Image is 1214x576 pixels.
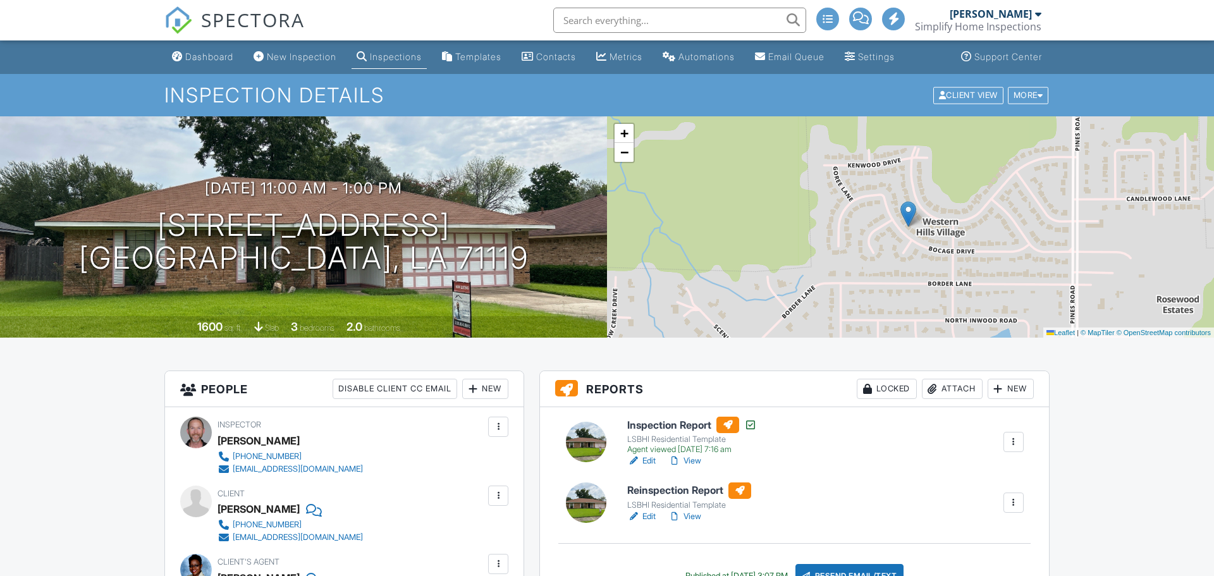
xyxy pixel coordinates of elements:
h3: Reports [540,371,1049,407]
a: Templates [437,46,506,69]
span: SPECTORA [201,6,305,33]
h1: [STREET_ADDRESS] [GEOGRAPHIC_DATA], LA 71119 [79,209,529,276]
a: New Inspection [248,46,341,69]
div: More [1008,87,1049,104]
div: 2.0 [346,320,362,333]
div: Metrics [610,51,642,62]
div: Client View [933,87,1003,104]
a: Automations (Advanced) [658,46,740,69]
a: Reinspection Report LSBHI Residential Template [627,482,751,510]
a: © OpenStreetMap contributors [1117,329,1211,336]
div: New [462,379,508,399]
div: [EMAIL_ADDRESS][DOMAIN_NAME] [233,464,363,474]
h1: Inspection Details [164,84,1050,106]
a: Edit [627,455,656,467]
span: | [1077,329,1079,336]
a: [EMAIL_ADDRESS][DOMAIN_NAME] [218,463,363,475]
a: SPECTORA [164,17,305,44]
a: View [668,510,701,523]
div: Support Center [974,51,1042,62]
div: Agent viewed [DATE] 7:16 am [627,444,757,455]
div: Locked [857,379,917,399]
div: Settings [858,51,895,62]
div: LSBHI Residential Template [627,500,751,510]
span: sq. ft. [224,323,242,333]
h3: [DATE] 11:00 am - 1:00 pm [205,180,402,197]
div: Contacts [536,51,576,62]
div: [EMAIL_ADDRESS][DOMAIN_NAME] [233,532,363,542]
input: Search everything... [553,8,806,33]
div: Automations [678,51,735,62]
a: Inspection Report LSBHI Residential Template Agent viewed [DATE] 7:16 am [627,417,757,455]
a: Inspections [352,46,427,69]
a: © MapTiler [1081,329,1115,336]
a: Zoom out [615,143,634,162]
h3: People [165,371,524,407]
span: bedrooms [300,323,334,333]
div: New Inspection [267,51,336,62]
div: [PERSON_NAME] [218,499,300,518]
span: − [620,144,628,160]
div: Disable Client CC Email [333,379,457,399]
div: New [988,379,1034,399]
img: The Best Home Inspection Software - Spectora [164,6,192,34]
a: Client View [932,90,1007,99]
a: Email Queue [750,46,830,69]
a: View [668,455,701,467]
div: 3 [291,320,298,333]
a: Contacts [517,46,581,69]
span: Client [218,489,245,498]
div: Templates [455,51,501,62]
div: Inspections [370,51,422,62]
div: [PERSON_NAME] [218,431,300,450]
span: slab [265,323,279,333]
div: [PERSON_NAME] [950,8,1032,20]
img: Marker [900,201,916,227]
a: Zoom in [615,124,634,143]
a: Metrics [591,46,647,69]
span: Client's Agent [218,557,279,567]
a: Leaflet [1046,329,1075,336]
a: [PHONE_NUMBER] [218,450,363,463]
div: Attach [922,379,983,399]
h6: Reinspection Report [627,482,751,499]
a: Support Center [956,46,1047,69]
a: [PHONE_NUMBER] [218,518,363,531]
div: LSBHI Residential Template [627,434,757,444]
div: 1600 [197,320,223,333]
span: + [620,125,628,141]
span: bathrooms [364,323,400,333]
a: [EMAIL_ADDRESS][DOMAIN_NAME] [218,531,363,544]
div: [PHONE_NUMBER] [233,520,302,530]
h6: Inspection Report [627,417,757,433]
div: Email Queue [768,51,825,62]
a: Dashboard [167,46,238,69]
span: Inspector [218,420,261,429]
a: Edit [627,510,656,523]
div: [PHONE_NUMBER] [233,451,302,462]
a: Settings [840,46,900,69]
div: Dashboard [185,51,233,62]
div: Simplify Home Inspections [915,20,1041,33]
